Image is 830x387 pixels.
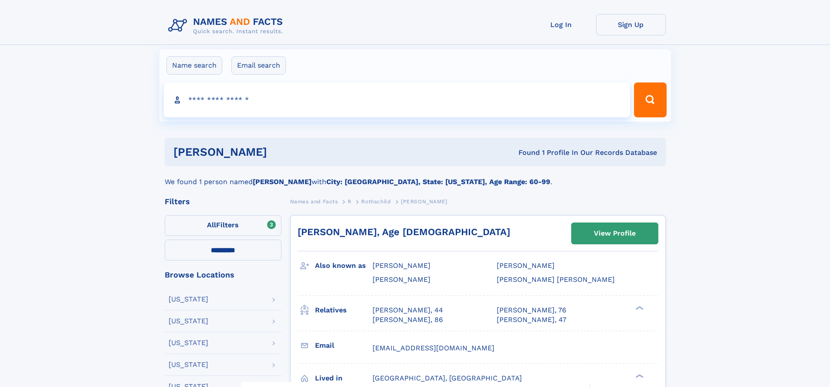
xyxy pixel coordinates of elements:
[348,199,352,205] span: R
[361,199,391,205] span: Rothschild
[165,215,281,236] label: Filters
[634,373,644,379] div: ❯
[594,223,636,243] div: View Profile
[173,147,393,158] h1: [PERSON_NAME]
[373,305,443,315] a: [PERSON_NAME], 44
[165,14,290,38] img: Logo Names and Facts
[497,275,615,284] span: [PERSON_NAME] [PERSON_NAME]
[169,361,208,368] div: [US_STATE]
[373,275,430,284] span: [PERSON_NAME]
[165,166,666,187] div: We found 1 person named with .
[169,318,208,325] div: [US_STATE]
[361,196,391,207] a: Rothschild
[348,196,352,207] a: R
[497,261,555,270] span: [PERSON_NAME]
[401,199,447,205] span: [PERSON_NAME]
[497,315,566,325] a: [PERSON_NAME], 47
[315,258,373,273] h3: Also known as
[207,221,216,229] span: All
[165,198,281,205] div: Filters
[373,315,443,325] a: [PERSON_NAME], 86
[393,148,657,158] div: Found 1 Profile In Our Records Database
[298,226,510,237] a: [PERSON_NAME], Age [DEMOGRAPHIC_DATA]
[373,374,522,382] span: [GEOGRAPHIC_DATA], [GEOGRAPHIC_DATA]
[164,82,630,117] input: search input
[326,178,550,186] b: City: [GEOGRAPHIC_DATA], State: [US_STATE], Age Range: 60-99
[572,223,658,244] a: View Profile
[253,178,312,186] b: [PERSON_NAME]
[315,303,373,318] h3: Relatives
[596,14,666,35] a: Sign Up
[634,305,644,311] div: ❯
[169,339,208,346] div: [US_STATE]
[634,82,666,117] button: Search Button
[315,338,373,353] h3: Email
[231,56,286,75] label: Email search
[290,196,338,207] a: Names and Facts
[315,371,373,386] h3: Lived in
[497,305,566,315] a: [PERSON_NAME], 76
[526,14,596,35] a: Log In
[166,56,222,75] label: Name search
[373,344,495,352] span: [EMAIL_ADDRESS][DOMAIN_NAME]
[169,296,208,303] div: [US_STATE]
[165,271,281,279] div: Browse Locations
[373,261,430,270] span: [PERSON_NAME]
